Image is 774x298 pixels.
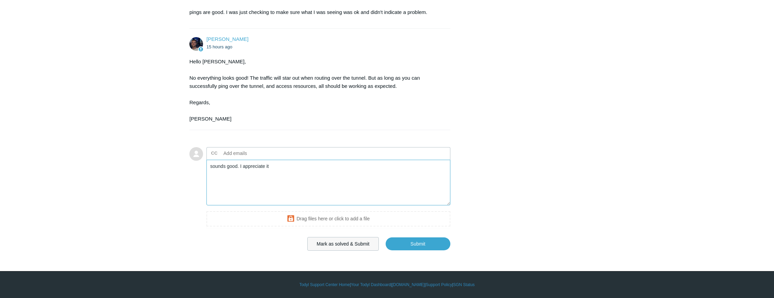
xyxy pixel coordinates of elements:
[211,148,218,158] label: CC
[206,160,450,206] textarea: Add your reply
[392,282,424,288] a: [DOMAIN_NAME]
[206,36,248,42] a: [PERSON_NAME]
[206,44,232,49] time: 08/19/2025, 19:24
[189,282,585,288] div: | | | |
[426,282,452,288] a: Support Policy
[189,58,444,123] div: Hello [PERSON_NAME], No everything looks good! The traffic will star out when routing over the tu...
[386,237,450,250] input: Submit
[453,282,475,288] a: SGN Status
[221,148,294,158] input: Add emails
[206,36,248,42] span: Connor Davis
[351,282,391,288] a: Your Todyl Dashboard
[299,282,350,288] a: Todyl Support Center Home
[189,8,444,16] p: pings are good. I was just checking to make sure what I was seeing was ok and didn't indicate a p...
[307,237,379,251] button: Mark as solved & Submit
